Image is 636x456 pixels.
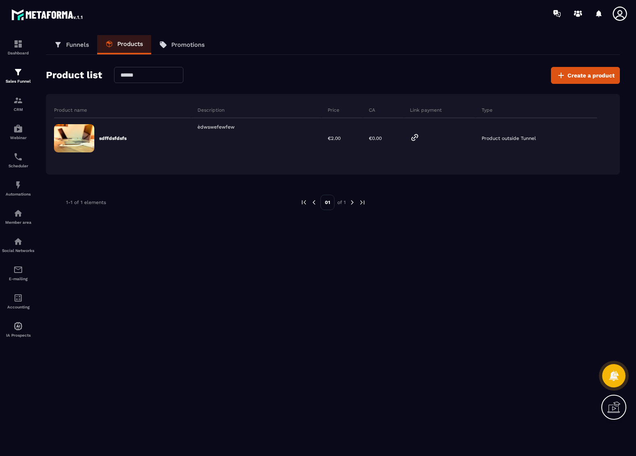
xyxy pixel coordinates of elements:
p: Sales Funnel [2,79,34,83]
p: 1-1 of 1 elements [66,200,106,205]
p: 01 [320,195,335,210]
img: automations [13,321,23,331]
p: Product outside Tunnel [482,135,536,141]
img: automations [13,180,23,190]
a: emailemailE-mailing [2,259,34,287]
img: formation [13,39,23,49]
img: prev [310,199,318,206]
p: E-mailing [2,277,34,281]
p: of 1 [337,199,346,206]
h2: Product list [46,67,102,84]
p: Accounting [2,305,34,309]
p: Member area [2,220,34,225]
img: scheduler [13,152,23,162]
a: Funnels [46,35,97,54]
img: formation-default-image.91678625.jpeg [54,124,94,152]
img: automations [13,208,23,218]
img: accountant [13,293,23,303]
a: formationformationDashboard [2,33,34,61]
img: next [349,199,356,206]
p: sdffdsfdsfs [99,135,127,142]
img: logo [11,7,84,22]
p: Products [117,40,143,48]
a: automationsautomationsMember area [2,202,34,231]
p: Funnels [66,41,89,48]
a: schedulerschedulerScheduler [2,146,34,174]
p: IA Prospects [2,333,34,337]
img: next [359,199,366,206]
button: Create a product [551,67,620,84]
a: Products [97,35,151,54]
p: Link payment [410,107,442,113]
p: Description [197,107,224,113]
p: Type [482,107,493,113]
a: Promotions [151,35,213,54]
a: automationsautomationsWebinar [2,118,34,146]
img: formation [13,96,23,105]
a: automationsautomationsAutomations [2,174,34,202]
span: Create a product [567,71,615,79]
img: email [13,265,23,275]
a: accountantaccountantAccounting [2,287,34,315]
p: Price [328,107,339,113]
p: Product name [54,107,87,113]
a: formationformationCRM [2,90,34,118]
p: Promotions [171,41,205,48]
p: CRM [2,107,34,112]
img: social-network [13,237,23,246]
img: formation [13,67,23,77]
img: automations [13,124,23,133]
p: Social Networks [2,248,34,253]
p: Automations [2,192,34,196]
p: Dashboard [2,51,34,55]
p: Webinar [2,135,34,140]
img: prev [300,199,308,206]
a: formationformationSales Funnel [2,61,34,90]
p: Scheduler [2,164,34,168]
p: CA [369,107,375,113]
a: social-networksocial-networkSocial Networks [2,231,34,259]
